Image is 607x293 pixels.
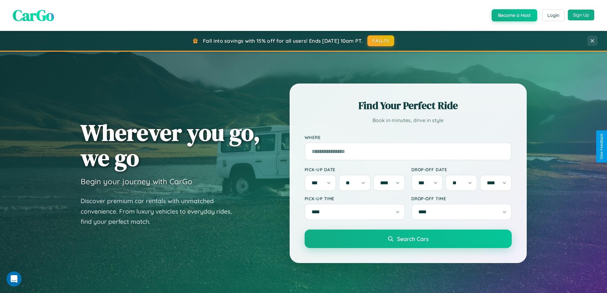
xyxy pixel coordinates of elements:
p: Book in minutes, drive in style [305,116,512,125]
span: CarGo [13,5,54,26]
button: Sign Up [568,10,594,20]
button: Search Cars [305,230,512,248]
button: FALL15 [367,35,394,46]
p: Discover premium car rentals with unmatched convenience. From luxury vehicles to everyday rides, ... [81,196,240,227]
iframe: Intercom live chat [6,271,22,287]
h3: Begin your journey with CarGo [81,177,192,186]
button: Become a Host [492,9,537,21]
label: Drop-off Date [411,167,512,172]
h2: Find Your Perfect Ride [305,99,512,113]
button: Login [542,10,565,21]
h1: Wherever you go, we go [81,120,260,170]
label: Pick-up Time [305,196,405,201]
label: Where [305,135,512,140]
div: Give Feedback [599,134,604,159]
span: Fall into savings with 15% off for all users! Ends [DATE] 10am PT. [203,38,363,44]
label: Drop-off Time [411,196,512,201]
label: Pick-up Date [305,167,405,172]
span: Search Cars [397,235,429,242]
